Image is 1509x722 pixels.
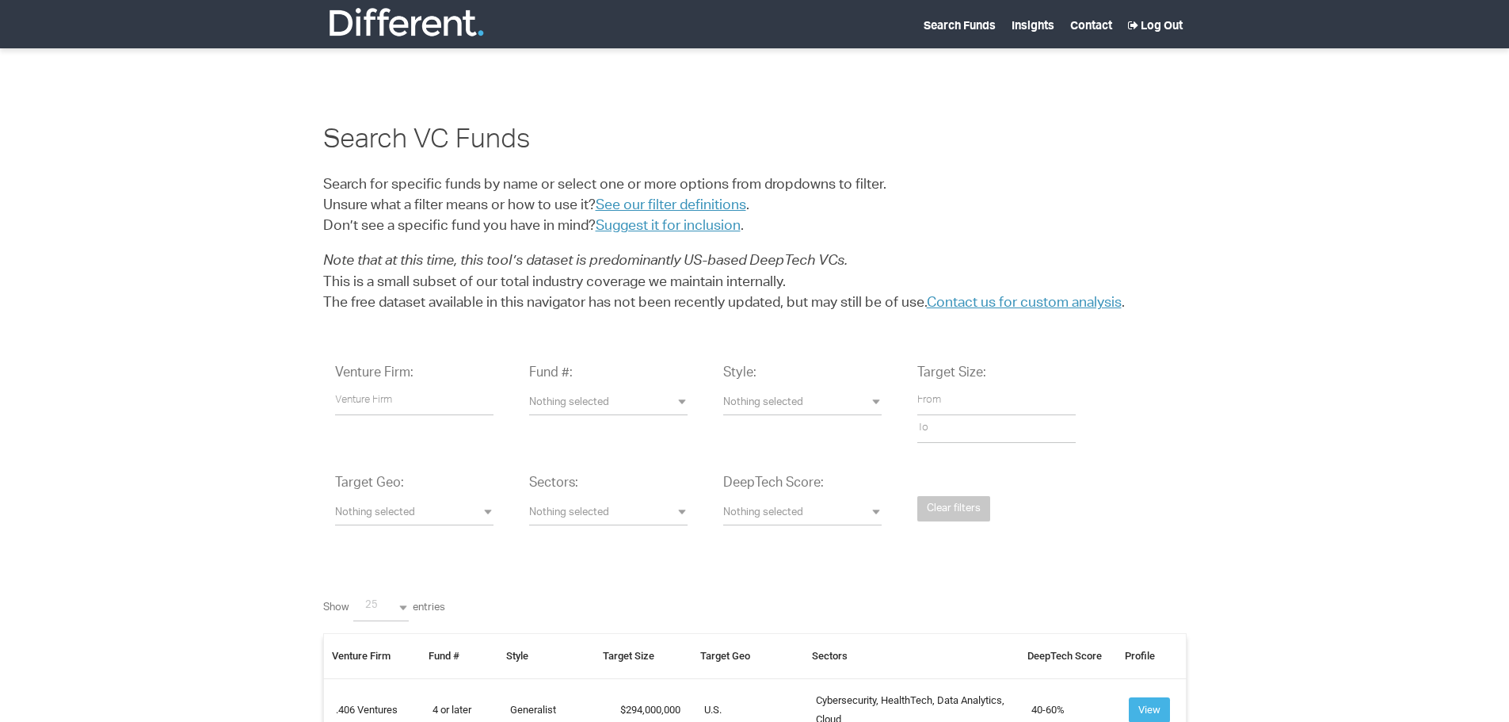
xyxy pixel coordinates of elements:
[498,633,596,678] th: Style: activate to sort column ascending
[1012,21,1054,32] a: Insights
[529,396,688,411] span: Nothing selected
[323,178,886,213] span: Search for specific funds by name or select one or more options from dropdowns to filter. Unsure ...
[323,124,1187,161] h2: Search VC Funds
[1117,633,1186,678] th: Profile
[335,365,413,384] label: Venture Firm:
[1129,703,1170,715] a: View
[529,475,578,494] label: Sectors:
[595,633,692,678] th: Target Size: activate to sort column ascending
[323,276,786,290] span: This is a small subset of our total industry coverage we maintain internally.
[723,396,882,411] span: Nothing selected
[917,496,990,522] button: Clear filters
[323,175,1187,238] p: Don’t see a specific fund you have in mind? .
[323,633,421,678] th: Venture Firm: activate to sort column ascending
[723,502,882,525] button: Nothing selected
[723,475,824,494] label: DeepTech Score:
[529,365,573,384] label: Fund #:
[596,199,746,213] a: See our filter definitions
[927,296,1122,311] a: Contact us for custom analysis
[804,633,1019,678] th: Sectors: activate to sort column ascending
[917,365,986,384] label: Target Size:
[596,220,741,234] a: Suggest it for inclusion
[723,392,882,415] button: Nothing selected
[421,633,498,678] th: Fund #: activate to sort column ascending
[723,506,882,521] span: Nothing selected
[692,633,805,678] th: Target Geo: activate to sort column ascending
[746,199,749,213] span: .
[323,254,848,269] span: Note that at this time, this tool’s dataset is predominantly US-based DeepTech VCs.
[365,599,421,614] span: 25
[529,392,688,415] button: Nothing selected
[327,6,486,38] img: Different Funds
[335,506,493,521] span: Nothing selected
[323,594,445,621] label: Show entries
[924,21,996,32] a: Search Funds
[917,415,1076,443] input: To
[335,475,404,494] label: Target Geo:
[1128,21,1183,32] a: Log Out
[323,296,1125,311] span: The free dataset available in this navigator has not been recently updated, but may still be of u...
[529,502,688,525] button: Nothing selected
[917,388,1076,415] input: From
[335,502,493,525] button: Nothing selected
[529,506,688,521] span: Nothing selected
[1070,21,1112,32] a: Contact
[335,388,493,415] input: Venture Firm
[1019,633,1117,678] th: DeepTech Score: activate to sort column ascending
[353,594,409,621] button: Showentries
[723,365,756,384] label: Style:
